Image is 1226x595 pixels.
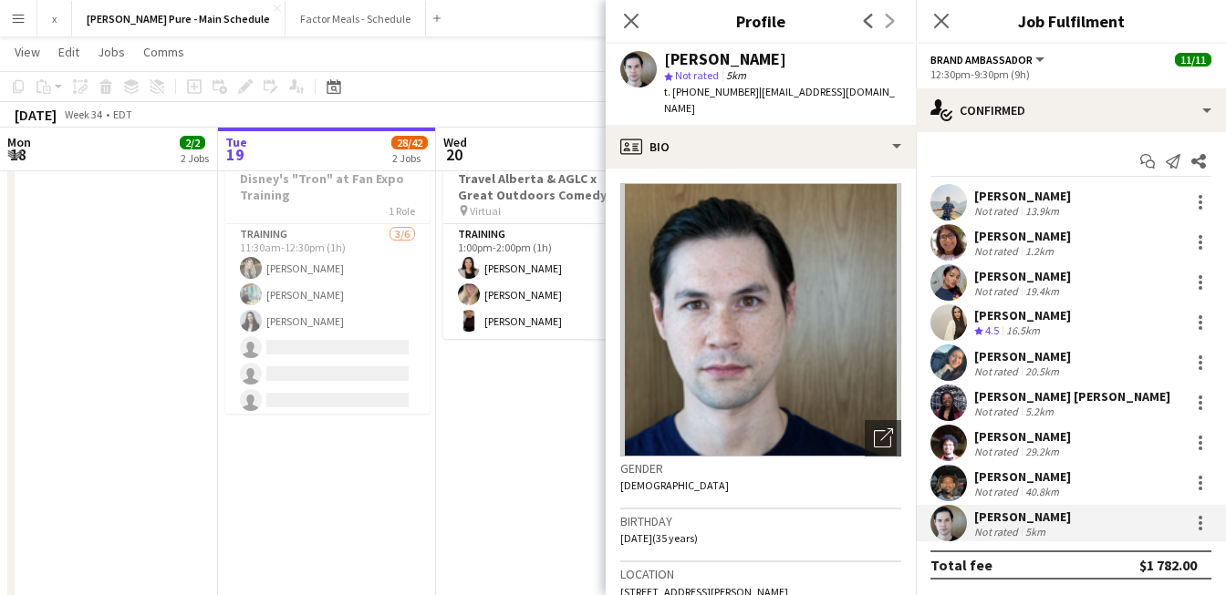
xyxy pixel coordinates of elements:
[180,136,205,149] span: 2/2
[916,9,1226,33] h3: Job Fulfilment
[620,531,698,545] span: [DATE] (35 years)
[225,170,430,203] h3: Disney's "Tron" at Fan Expo Training
[974,468,1071,485] div: [PERSON_NAME]
[974,348,1071,364] div: [PERSON_NAME]
[225,144,430,414] app-job-card: 11:30am-12:30pm (1h)3/6Disney's "Tron" at Fan Expo Training1 RoleTraining3/611:30am-12:30pm (1h)[...
[974,508,1071,525] div: [PERSON_NAME]
[985,323,999,337] span: 4.5
[7,134,31,150] span: Mon
[620,478,729,492] span: [DEMOGRAPHIC_DATA]
[1022,284,1063,298] div: 19.4km
[15,44,40,60] span: View
[974,268,1071,284] div: [PERSON_NAME]
[930,53,1047,67] button: Brand Ambassador
[225,224,430,418] app-card-role: Training3/611:30am-12:30pm (1h)[PERSON_NAME][PERSON_NAME][PERSON_NAME]
[1175,53,1211,67] span: 11/11
[974,307,1071,323] div: [PERSON_NAME]
[1022,525,1049,539] div: 5km
[930,556,992,574] div: Total fee
[1022,445,1063,458] div: 29.2km
[1022,364,1063,378] div: 20.5km
[664,85,759,98] span: t. [PHONE_NUMBER]
[136,40,192,64] a: Comms
[974,428,1071,445] div: [PERSON_NAME]
[443,134,467,150] span: Wed
[389,204,415,218] span: 1 Role
[974,284,1022,298] div: Not rated
[72,1,286,36] button: [PERSON_NAME] Pure - Main Schedule
[930,67,1211,81] div: 12:30pm-9:30pm (9h)
[181,151,209,165] div: 2 Jobs
[620,460,901,477] h3: Gender
[620,513,901,529] h3: Birthday
[675,68,719,82] span: Not rated
[60,108,106,121] span: Week 34
[974,188,1071,204] div: [PERSON_NAME]
[930,53,1033,67] span: Brand Ambassador
[470,204,501,218] span: Virtual
[974,228,1071,244] div: [PERSON_NAME]
[664,85,895,115] span: | [EMAIL_ADDRESS][DOMAIN_NAME]
[443,170,648,203] h3: Travel Alberta & AGLC x Great Outdoors Comedy Festival Training
[664,51,786,67] div: [PERSON_NAME]
[15,106,57,124] div: [DATE]
[7,40,47,64] a: View
[37,1,72,36] button: x
[443,224,648,339] app-card-role: Training3/31:00pm-2:00pm (1h)[PERSON_NAME][PERSON_NAME][PERSON_NAME]
[441,144,467,165] span: 20
[5,144,31,165] span: 18
[620,566,901,582] h3: Location
[286,1,426,36] button: Factor Meals - Schedule
[722,68,750,82] span: 5km
[98,44,125,60] span: Jobs
[974,445,1022,458] div: Not rated
[51,40,87,64] a: Edit
[974,388,1170,405] div: [PERSON_NAME] [PERSON_NAME]
[1022,204,1063,218] div: 13.9km
[974,485,1022,498] div: Not rated
[974,244,1022,258] div: Not rated
[113,108,132,121] div: EDT
[1022,485,1063,498] div: 40.8km
[974,405,1022,418] div: Not rated
[443,144,648,339] app-job-card: 1:00pm-2:00pm (1h)3/3Travel Alberta & AGLC x Great Outdoors Comedy Festival Training Virtual1 Rol...
[58,44,79,60] span: Edit
[606,9,916,33] h3: Profile
[1003,323,1044,339] div: 16.5km
[391,136,428,149] span: 28/42
[865,420,901,457] div: Open photos pop-in
[1022,405,1057,418] div: 5.2km
[974,525,1022,539] div: Not rated
[143,44,184,60] span: Comms
[225,134,247,150] span: Tue
[606,125,916,169] div: Bio
[974,204,1022,218] div: Not rated
[223,144,247,165] span: 19
[90,40,132,64] a: Jobs
[974,364,1022,378] div: Not rated
[916,88,1226,132] div: Confirmed
[620,183,901,457] img: Crew avatar or photo
[1139,556,1197,574] div: $1 782.00
[392,151,427,165] div: 2 Jobs
[1022,244,1057,258] div: 1.2km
